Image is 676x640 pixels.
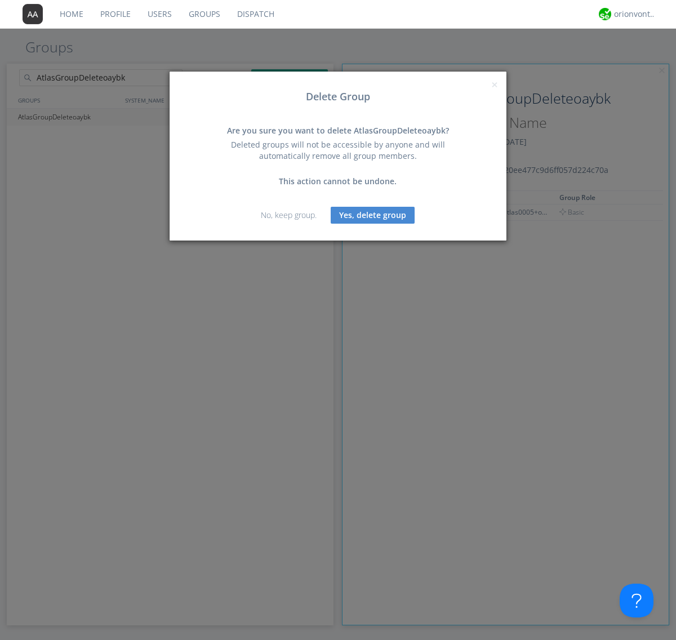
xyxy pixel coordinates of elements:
[217,139,459,162] div: Deleted groups will not be accessible by anyone and will automatically remove all group members.
[261,210,317,220] a: No, keep group.
[178,91,498,103] h3: Delete Group
[23,4,43,24] img: 373638.png
[614,8,656,20] div: orionvontas+atlas+automation+org2
[331,207,415,224] button: Yes, delete group
[599,8,611,20] img: 29d36aed6fa347d5a1537e7736e6aa13
[217,125,459,136] div: Are you sure you want to delete AtlasGroupDeleteoaybk?
[491,77,498,92] span: ×
[217,176,459,187] div: This action cannot be undone.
